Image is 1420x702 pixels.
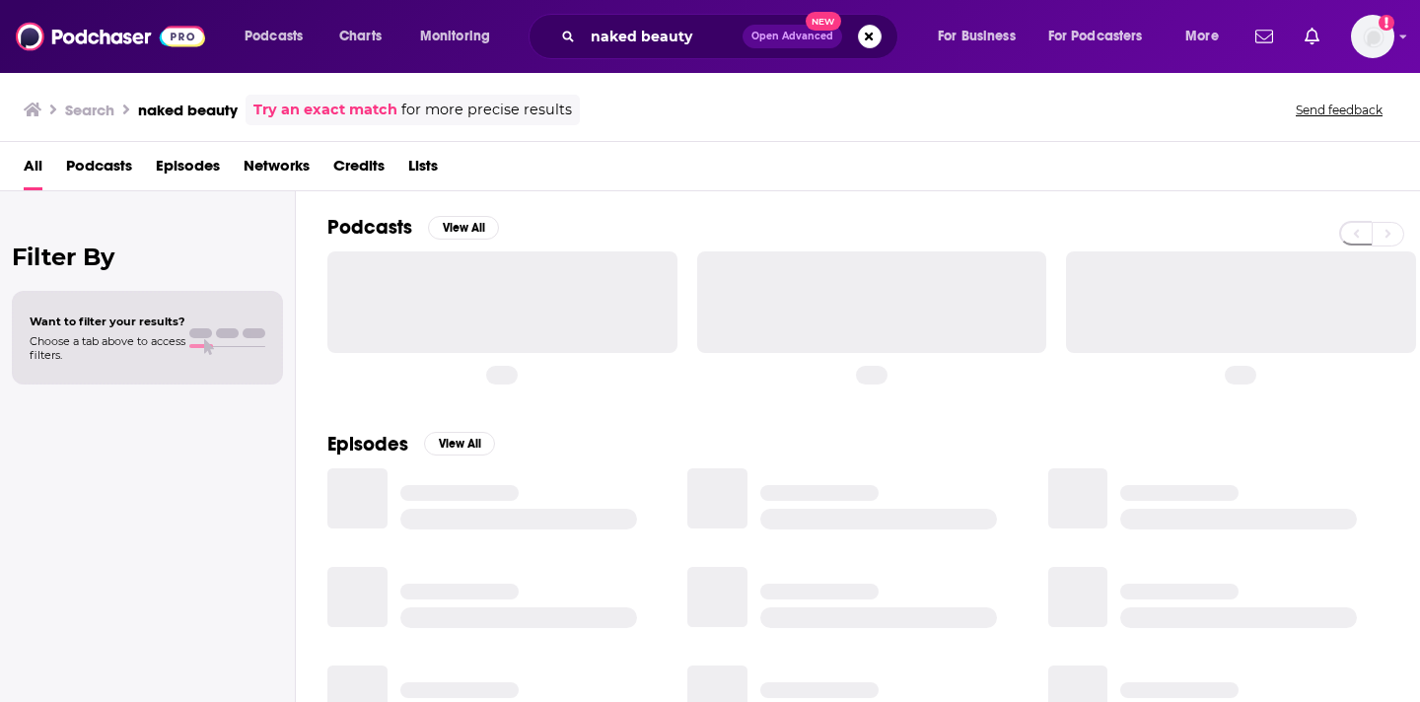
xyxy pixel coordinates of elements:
[406,21,516,52] button: open menu
[428,216,499,240] button: View All
[16,18,205,55] img: Podchaser - Follow, Share and Rate Podcasts
[327,215,499,240] a: PodcastsView All
[231,21,328,52] button: open menu
[401,99,572,121] span: for more precise results
[1035,21,1171,52] button: open menu
[924,21,1040,52] button: open menu
[583,21,743,52] input: Search podcasts, credits, & more...
[339,23,382,50] span: Charts
[245,23,303,50] span: Podcasts
[327,432,495,456] a: EpisodesView All
[743,25,842,48] button: Open AdvancedNew
[938,23,1016,50] span: For Business
[138,101,238,119] h3: naked beauty
[1351,15,1394,58] button: Show profile menu
[1171,21,1243,52] button: open menu
[424,432,495,456] button: View All
[333,150,385,190] a: Credits
[326,21,393,52] a: Charts
[751,32,833,41] span: Open Advanced
[1048,23,1143,50] span: For Podcasters
[420,23,490,50] span: Monitoring
[253,99,397,121] a: Try an exact match
[408,150,438,190] a: Lists
[1351,15,1394,58] span: Logged in as nicole.koremenos
[30,334,185,362] span: Choose a tab above to access filters.
[1351,15,1394,58] img: User Profile
[30,315,185,328] span: Want to filter your results?
[244,150,310,190] a: Networks
[327,215,412,240] h2: Podcasts
[806,12,841,31] span: New
[24,150,42,190] a: All
[1379,15,1394,31] svg: Add a profile image
[1297,20,1327,53] a: Show notifications dropdown
[327,432,408,456] h2: Episodes
[1290,102,1388,118] button: Send feedback
[1247,20,1281,53] a: Show notifications dropdown
[547,14,917,59] div: Search podcasts, credits, & more...
[66,150,132,190] a: Podcasts
[12,243,283,271] h2: Filter By
[65,101,114,119] h3: Search
[1185,23,1219,50] span: More
[156,150,220,190] a: Episodes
